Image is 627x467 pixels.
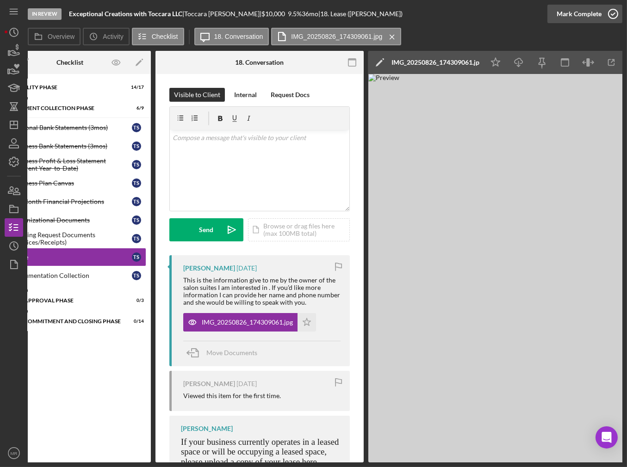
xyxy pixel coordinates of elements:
[214,33,263,40] label: 18. Conversation
[236,59,284,66] div: 18. Conversation
[183,380,235,387] div: [PERSON_NAME]
[291,33,382,40] label: IMG_20250826_174309061.jpg
[199,218,214,241] div: Send
[261,10,285,18] span: $10,000
[391,59,479,66] div: IMG_20250826_174309061.jpg
[12,253,132,261] div: Lease
[69,10,184,18] div: |
[181,437,339,467] span: If your business currently operates in a leased space or will be occupying a leased space, please...
[271,88,310,102] div: Request Docs
[12,216,132,224] div: Organizational Documents
[183,264,235,272] div: [PERSON_NAME]
[28,28,81,45] button: Overview
[132,234,141,243] div: T S
[206,349,257,356] span: Move Documents
[7,85,121,90] div: Eligibility Phase
[547,5,622,23] button: Mark Complete
[132,215,141,225] div: T S
[132,160,141,169] div: T S
[103,33,123,40] label: Activity
[194,28,269,45] button: 18. Conversation
[127,105,144,111] div: 6 / 9
[11,451,18,456] text: MR
[183,277,341,306] div: This is the information give to me by the owner of the salon suites I am interested in . If you'd...
[288,10,302,18] div: 9.5 %
[132,123,141,132] div: T S
[5,444,23,462] button: MR
[132,28,184,45] button: Checklist
[132,197,141,206] div: T S
[12,198,132,205] div: 12-Month Financial Projections
[152,33,178,40] label: Checklist
[183,313,316,332] button: IMG_20250826_174309061.jpg
[28,8,62,20] div: In Review
[132,252,141,262] div: T S
[202,319,293,326] div: IMG_20250826_174309061.jpg
[174,88,220,102] div: Visible to Client
[127,319,144,324] div: 0 / 14
[132,271,141,280] div: T S
[230,88,261,102] button: Internal
[236,264,257,272] time: 2025-09-04 00:06
[12,124,132,131] div: Personal Bank Statements (3mos)
[7,105,121,111] div: Document Collection Phase
[7,319,121,324] div: Loan Commitment and Closing Phase
[183,392,281,399] div: Viewed this item for the first time.
[318,10,403,18] div: | 18. Lease ([PERSON_NAME])
[127,85,144,90] div: 14 / 17
[596,426,618,449] div: Open Intercom Messenger
[132,178,141,188] div: T S
[169,88,225,102] button: Visible to Client
[266,88,314,102] button: Request Docs
[169,218,243,241] button: Send
[7,298,121,303] div: Loan Approval Phase
[557,5,602,23] div: Mark Complete
[83,28,129,45] button: Activity
[183,341,267,364] button: Move Documents
[127,298,144,303] div: 0 / 3
[12,272,132,279] div: Documentation Collection
[48,33,74,40] label: Overview
[234,88,257,102] div: Internal
[184,10,261,18] div: Toccara [PERSON_NAME] |
[12,179,132,187] div: Business Plan Canvas
[69,10,182,18] b: Exceptional Creations with Toccara LLC
[302,10,318,18] div: 36 mo
[12,231,132,246] div: Funding Request Documents (Invoices/Receipts)
[12,142,132,150] div: Business Bank Statements (3mos)
[181,425,233,432] div: [PERSON_NAME]
[12,157,132,172] div: Business Profit & Loss Statement (Current Year-to-Date)
[236,380,257,387] time: 2025-09-03 17:12
[56,59,83,66] div: Checklist
[132,141,141,151] div: T S
[271,28,401,45] button: IMG_20250826_174309061.jpg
